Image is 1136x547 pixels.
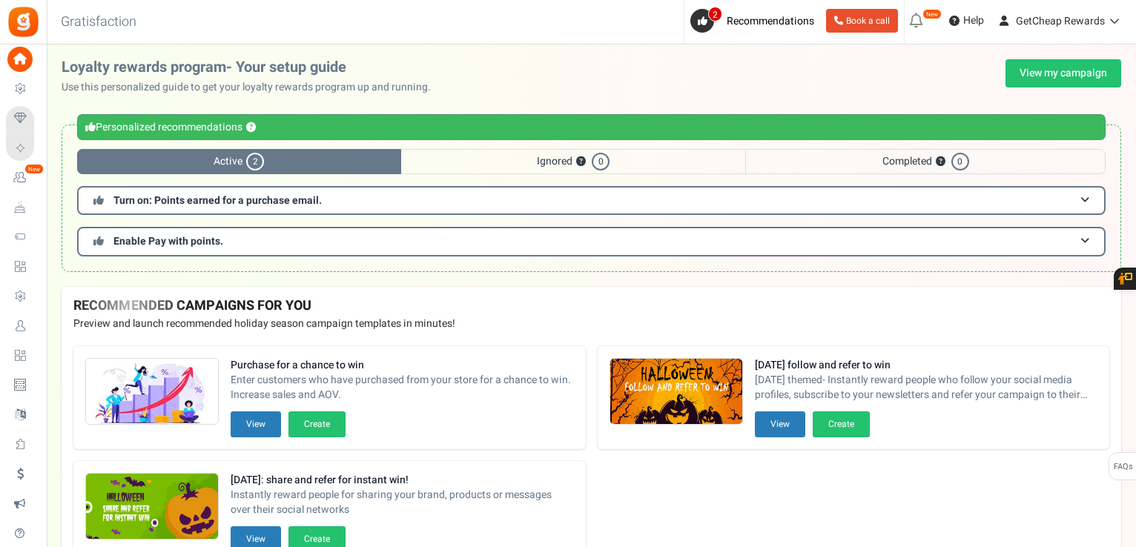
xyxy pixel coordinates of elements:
[826,9,898,33] a: Book a call
[1016,13,1105,29] span: GetCheap Rewards
[113,193,322,208] span: Turn on: Points earned for a purchase email.
[73,316,1109,331] p: Preview and launch recommended holiday season campaign templates in minutes!
[960,13,984,28] span: Help
[231,488,574,517] span: Instantly reward people for sharing your brand, products or messages over their social networks
[813,411,870,437] button: Create
[576,157,586,167] button: ?
[401,149,746,174] span: Ignored
[936,157,945,167] button: ?
[7,5,40,39] img: Gratisfaction
[1113,453,1133,481] span: FAQs
[86,359,218,425] img: Recommended Campaigns
[755,411,805,437] button: View
[62,59,443,76] h2: Loyalty rewards program- Your setup guide
[755,373,1098,402] span: [DATE] themed- Instantly reward people who follow your social media profiles, subscribe to your n...
[690,9,820,33] a: 2 Recommendations
[1005,59,1121,87] a: View my campaign
[708,7,722,21] span: 2
[727,13,814,29] span: Recommendations
[231,411,281,437] button: View
[73,299,1109,314] h4: RECOMMENDED CAMPAIGNS FOR YOU
[943,9,990,33] a: Help
[231,473,574,488] strong: [DATE]: share and refer for instant win!
[610,359,742,425] img: Recommended Campaigns
[755,358,1098,373] strong: [DATE] follow and refer to win
[86,474,218,540] img: Recommended Campaigns
[246,153,264,170] span: 2
[745,149,1106,174] span: Completed
[951,153,969,170] span: 0
[288,411,346,437] button: Create
[77,149,401,174] span: Active
[922,9,942,19] em: New
[113,233,223,249] span: Enable Pay with points.
[44,7,153,37] h3: Gratisfaction
[231,373,574,402] span: Enter customers who have purchased from your store for a chance to win. Increase sales and AOV.
[231,358,574,373] strong: Purchase for a chance to win
[62,80,443,95] p: Use this personalized guide to get your loyalty rewards program up and running.
[6,165,40,190] a: New
[592,153,610,170] span: 0
[77,114,1106,140] div: Personalized recommendations
[24,164,44,174] em: New
[246,123,256,133] button: ?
